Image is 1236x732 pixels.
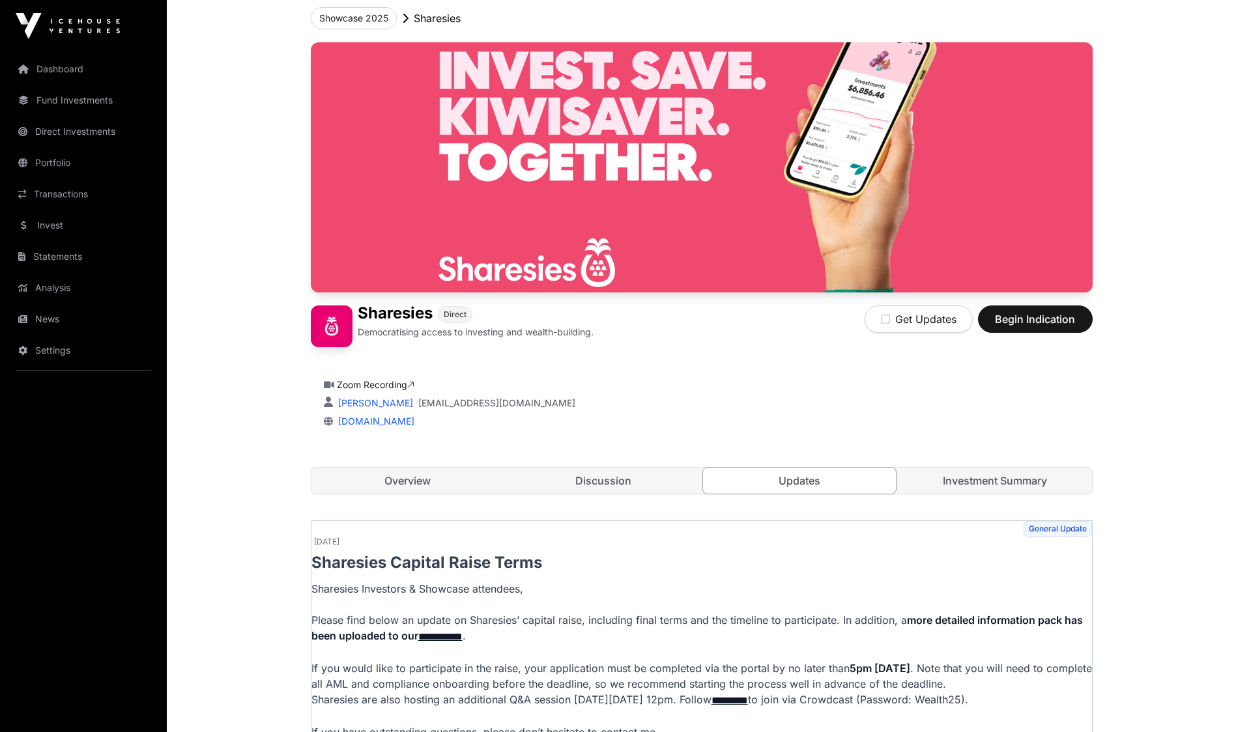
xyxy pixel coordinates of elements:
[311,7,397,29] button: Showcase 2025
[702,467,897,494] a: Updates
[444,309,467,320] span: Direct
[10,86,156,115] a: Fund Investments
[898,468,1092,494] a: Investment Summary
[10,211,156,240] a: Invest
[507,468,700,494] a: Discussion
[10,180,156,208] a: Transactions
[311,468,505,494] a: Overview
[311,552,1092,573] p: Sharesies Capital Raise Terms
[414,10,461,26] p: Sharesies
[10,242,156,271] a: Statements
[978,305,1093,333] button: Begin Indication
[418,397,575,410] a: [EMAIL_ADDRESS][DOMAIN_NAME]
[994,311,1076,327] span: Begin Indication
[358,305,433,323] h1: Sharesies
[314,537,339,547] span: [DATE]
[333,415,414,427] a: [DOMAIN_NAME]
[311,305,352,347] img: Sharesies
[10,117,156,146] a: Direct Investments
[850,662,910,675] strong: 5pm [DATE]
[16,13,120,39] img: Icehouse Ventures Logo
[1024,521,1092,537] span: General Update
[311,468,1092,494] nav: Tabs
[1171,669,1236,732] iframe: Chat Widget
[865,305,973,333] button: Get Updates
[358,326,594,339] p: Democratising access to investing and wealth-building.
[10,305,156,333] a: News
[10,274,156,302] a: Analysis
[10,55,156,83] a: Dashboard
[10,336,156,365] a: Settings
[337,379,414,390] a: Zoom Recording
[978,318,1093,331] a: Begin Indication
[336,397,413,408] a: [PERSON_NAME]
[311,42,1093,292] img: Sharesies
[10,148,156,177] a: Portfolio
